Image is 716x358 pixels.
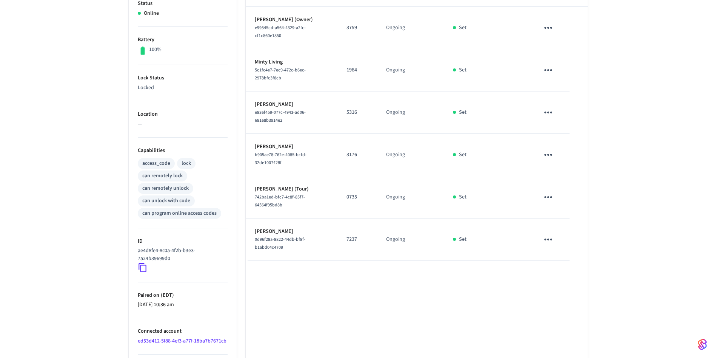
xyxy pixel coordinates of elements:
[182,160,191,167] div: lock
[377,91,444,134] td: Ongoing
[255,152,306,166] span: b905ae78-762e-4085-bcfd-32de1007428f
[346,151,368,159] p: 3176
[377,176,444,219] td: Ongoing
[377,7,444,49] td: Ongoing
[377,134,444,176] td: Ongoing
[138,291,228,299] p: Paired on
[346,108,368,116] p: 5316
[255,185,329,193] p: [PERSON_NAME] (Tour)
[346,236,368,243] p: 7237
[255,236,305,251] span: 0d96f28a-8822-44db-bf8f-b1abd04c4709
[159,291,174,299] span: ( EDT )
[138,147,228,155] p: Capabilities
[459,66,467,74] p: Set
[138,247,225,263] p: ae4d8fe4-8c0a-4f2b-b3e3-7a24b39699d0
[142,197,190,205] div: can unlock with code
[459,151,467,159] p: Set
[138,301,228,309] p: [DATE] 10:36 am
[377,49,444,91] td: Ongoing
[142,184,189,192] div: can remotely unlock
[346,24,368,32] p: 3759
[255,67,306,81] span: 5c1fc4e7-7ec9-472c-b6ec-2978bfc3f8cb
[346,193,368,201] p: 0735
[377,219,444,261] td: Ongoing
[138,110,228,118] p: Location
[346,66,368,74] p: 1984
[138,237,228,245] p: ID
[144,9,159,17] p: Online
[138,84,228,92] p: Locked
[255,58,329,66] p: Minty Living
[138,36,228,44] p: Battery
[255,25,306,39] span: e99545cd-a564-4329-a2fc-cf1c860e1850
[255,109,306,124] span: e836f459-077c-4943-ad06-681e8b3914e2
[138,327,228,335] p: Connected account
[138,337,226,345] a: ed53d412-5f88-4ef3-a77f-18ba7b7671cb
[459,108,467,116] p: Set
[142,172,183,180] div: can remotely lock
[459,24,467,32] p: Set
[138,74,228,82] p: Lock Status
[142,209,217,217] div: can program online access codes
[698,338,707,350] img: SeamLogoGradient.69752ec5.svg
[255,228,329,236] p: [PERSON_NAME]
[149,46,162,54] p: 100%
[255,194,305,208] span: 742ba1ed-bfc7-4c8f-85f7-64564f95bd8b
[255,101,329,108] p: [PERSON_NAME]
[138,120,228,128] p: —
[142,160,170,167] div: access_code
[459,236,467,243] p: Set
[459,193,467,201] p: Set
[255,143,329,151] p: [PERSON_NAME]
[255,16,329,24] p: [PERSON_NAME] (Owner)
